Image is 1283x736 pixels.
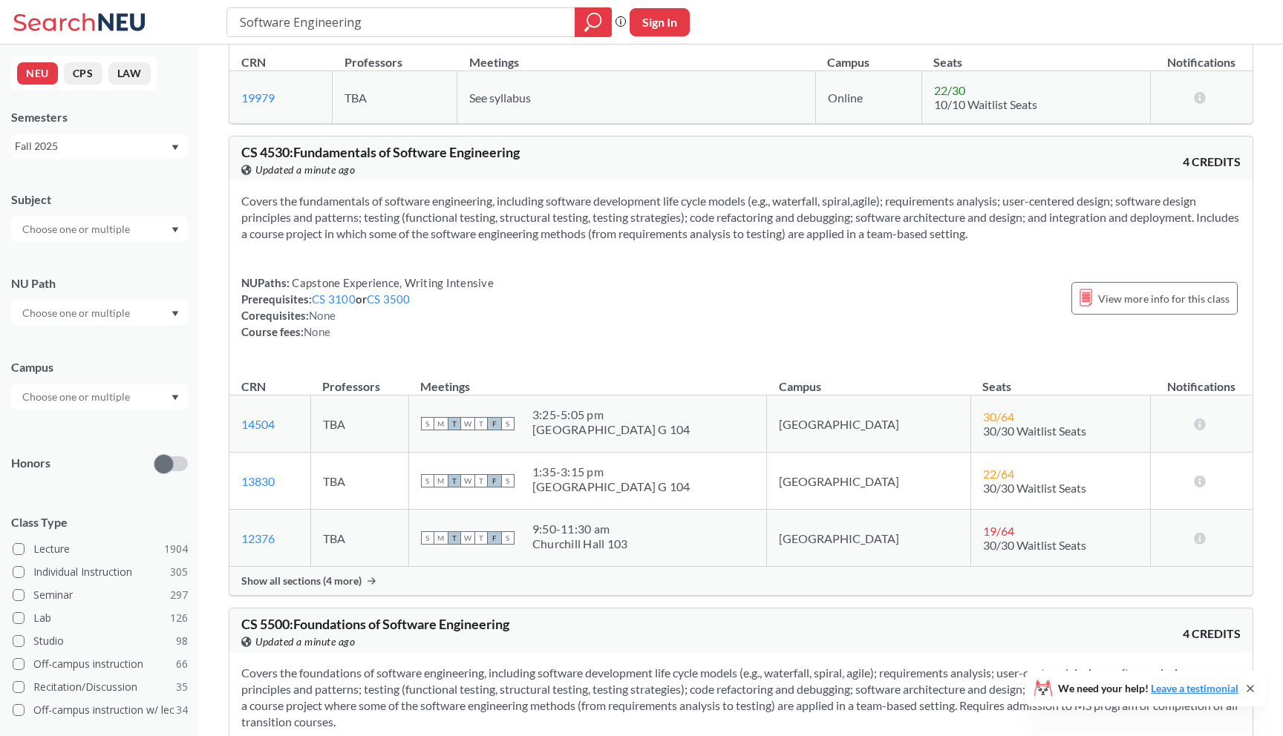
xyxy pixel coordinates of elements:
[501,474,515,487] span: S
[333,39,457,71] th: Professors
[176,702,188,718] span: 34
[176,679,188,695] span: 35
[11,134,188,158] div: Fall 2025Dropdown arrow
[434,417,448,430] span: M
[312,292,356,306] a: CS 3100
[17,62,58,85] button: NEU
[241,531,275,545] a: 12376
[1151,682,1238,694] a: Leave a testimonial
[310,395,408,453] td: TBA
[241,91,275,105] a: 19979
[1150,39,1253,71] th: Notifications
[815,71,921,124] td: Online
[474,417,488,430] span: T
[488,531,501,545] span: F
[421,474,434,487] span: S
[241,378,266,395] div: CRN
[11,384,188,410] div: Dropdown arrow
[921,39,1150,71] th: Seats
[241,54,266,70] div: CRN
[767,364,970,395] th: Campus
[1058,683,1238,694] span: We need your help!
[310,453,408,510] td: TBA
[474,474,488,487] span: T
[11,300,188,326] div: Dropdown arrow
[461,474,474,487] span: W
[434,474,448,487] span: M
[1183,154,1241,170] span: 4 CREDITS
[1183,625,1241,642] span: 4 CREDITS
[983,410,1014,424] span: 30 / 64
[164,541,188,557] span: 1904
[767,510,970,567] td: [GEOGRAPHIC_DATA]
[11,217,188,242] div: Dropdown arrow
[983,424,1086,438] span: 30/30 Waitlist Seats
[64,62,102,85] button: CPS
[241,417,275,431] a: 14504
[434,531,448,545] span: M
[15,138,170,154] div: Fall 2025
[241,193,1241,242] section: Covers the fundamentals of software engineering, including software development life cycle models...
[241,474,275,488] a: 13830
[367,292,411,306] a: CS 3500
[172,311,179,317] svg: Dropdown arrow
[630,8,690,36] button: Sign In
[172,145,179,151] svg: Dropdown arrow
[176,633,188,649] span: 98
[448,417,461,430] span: T
[408,364,766,395] th: Meetings
[815,39,921,71] th: Campus
[983,481,1086,495] span: 30/30 Waitlist Seats
[15,220,140,238] input: Choose one or multiple
[1098,289,1230,308] span: View more info for this class
[767,453,970,510] td: [GEOGRAPHIC_DATA]
[13,585,188,605] label: Seminar
[241,574,362,588] span: Show all sections (4 more)
[241,144,520,160] span: CS 4530 : Fundamentals of Software Engineering
[488,474,501,487] span: F
[13,677,188,697] label: Recitation/Discussion
[461,417,474,430] span: W
[11,191,188,208] div: Subject
[532,407,691,422] div: 3:25 - 5:05 pm
[970,364,1150,395] th: Seats
[1150,364,1253,395] th: Notifications
[934,83,965,97] span: 22 / 30
[310,510,408,567] td: TBA
[448,531,461,545] span: T
[172,227,179,233] svg: Dropdown arrow
[934,97,1037,111] span: 10/10 Waitlist Seats
[767,395,970,453] td: [GEOGRAPHIC_DATA]
[584,12,602,33] svg: magnifying glass
[11,359,188,375] div: Campus
[469,91,531,105] span: See syllabus
[13,562,188,582] label: Individual Instruction
[474,531,488,545] span: T
[170,564,188,580] span: 305
[170,610,188,626] span: 126
[13,608,188,628] label: Lab
[457,39,815,71] th: Meetings
[421,531,434,545] span: S
[15,388,140,406] input: Choose one or multiple
[532,479,691,494] div: [GEOGRAPHIC_DATA] G 104
[11,275,188,292] div: NU Path
[241,275,494,340] div: NUPaths: Prerequisites: or Corequisites: Course fees:
[532,522,628,536] div: 9:50 - 11:30 am
[13,539,188,559] label: Lecture
[983,524,1014,538] span: 19 / 64
[309,309,336,322] span: None
[575,7,612,37] div: magnifying glass
[238,10,564,35] input: Class, professor, course number, "phrase"
[241,616,509,632] span: CS 5500 : Foundations of Software Engineering
[229,567,1253,595] div: Show all sections (4 more)
[333,71,457,124] td: TBA
[304,325,330,338] span: None
[13,654,188,674] label: Off-campus instruction
[532,422,691,437] div: [GEOGRAPHIC_DATA] G 104
[501,417,515,430] span: S
[241,665,1241,730] section: Covers the foundations of software engineering, including software development life cycle models ...
[108,62,151,85] button: LAW
[176,656,188,672] span: 66
[15,304,140,322] input: Choose one or multiple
